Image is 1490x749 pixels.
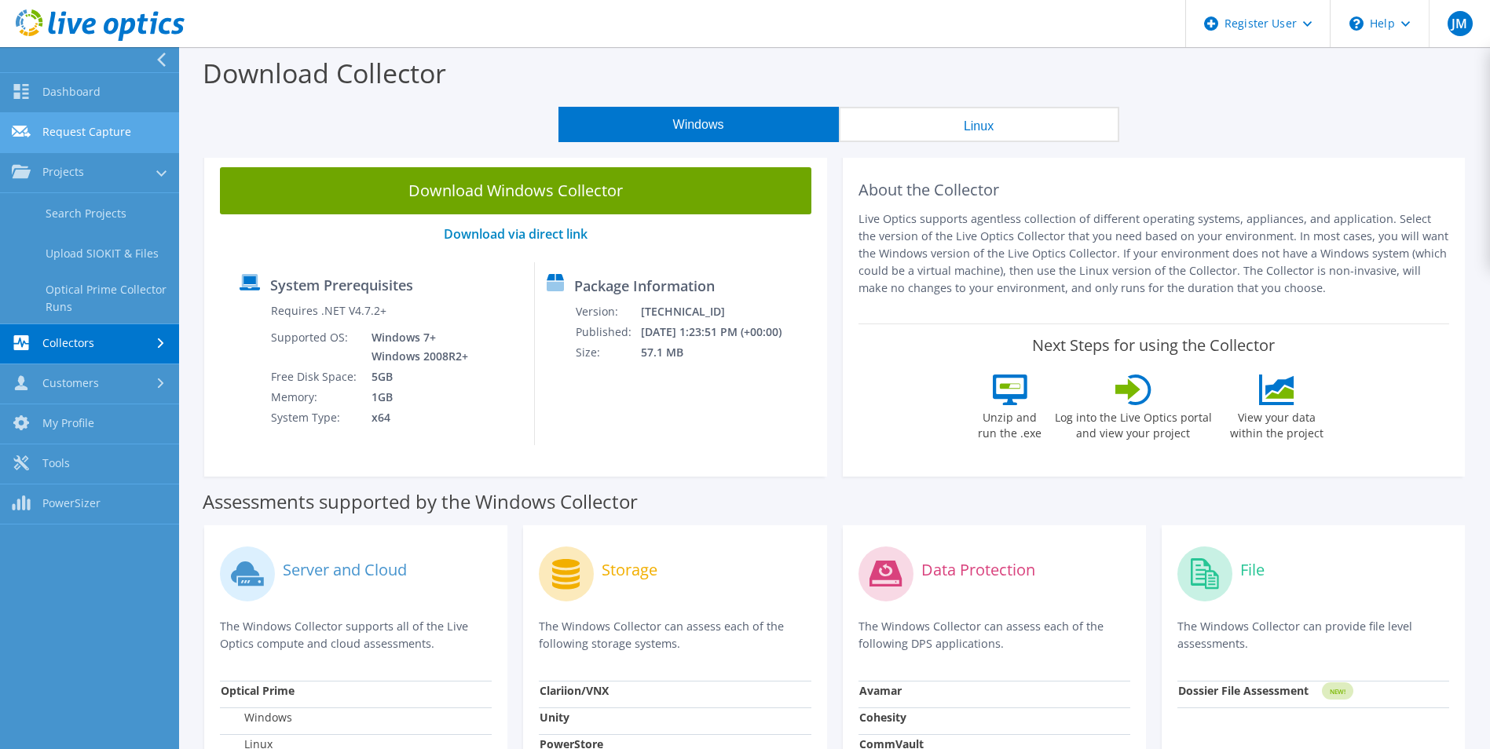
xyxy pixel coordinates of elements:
svg: \n [1349,16,1364,31]
strong: Unity [540,710,569,725]
label: Windows [221,710,292,725]
td: [TECHNICAL_ID] [640,301,803,322]
label: Requires .NET V4.7.2+ [271,303,386,319]
td: Memory: [270,387,360,407]
button: Windows [558,107,839,142]
label: View your data within the project [1221,405,1334,441]
label: Data Protection [921,562,1035,578]
td: Windows 7+ Windows 2008R2+ [360,327,471,367]
td: Published: [575,322,640,342]
strong: Cohesity [859,710,906,725]
label: Next Steps for using the Collector [1032,336,1275,355]
td: 1GB [360,387,471,407]
label: Storage [602,562,657,578]
h2: About the Collector [858,181,1450,199]
label: Log into the Live Optics portal and view your project [1054,405,1213,441]
td: Free Disk Space: [270,367,360,387]
span: JM [1448,11,1473,36]
label: Server and Cloud [283,562,407,578]
p: The Windows Collector supports all of the Live Optics compute and cloud assessments. [220,618,492,652]
a: Download Windows Collector [220,167,811,214]
label: Unzip and run the .exe [974,405,1046,441]
td: System Type: [270,407,360,428]
label: Download Collector [203,55,446,91]
td: x64 [360,407,471,428]
label: File [1240,562,1265,578]
p: The Windows Collector can assess each of the following DPS applications. [858,618,1130,652]
p: Live Optics supports agentless collection of different operating systems, appliances, and applica... [858,210,1450,297]
p: The Windows Collector can assess each of the following storage systems. [539,618,811,652]
td: 57.1 MB [640,342,803,363]
tspan: NEW! [1329,687,1345,696]
strong: Clariion/VNX [540,683,609,698]
td: [DATE] 1:23:51 PM (+00:00) [640,322,803,342]
a: Download via direct link [444,225,588,243]
p: The Windows Collector can provide file level assessments. [1177,618,1449,652]
strong: Avamar [859,683,902,698]
label: Assessments supported by the Windows Collector [203,494,638,510]
td: 5GB [360,367,471,387]
button: Linux [839,107,1119,142]
label: Package Information [574,278,715,294]
td: Supported OS: [270,327,360,367]
strong: Dossier File Assessment [1178,683,1309,698]
td: Size: [575,342,640,363]
label: System Prerequisites [270,277,413,293]
strong: Optical Prime [221,683,295,698]
td: Version: [575,301,640,322]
